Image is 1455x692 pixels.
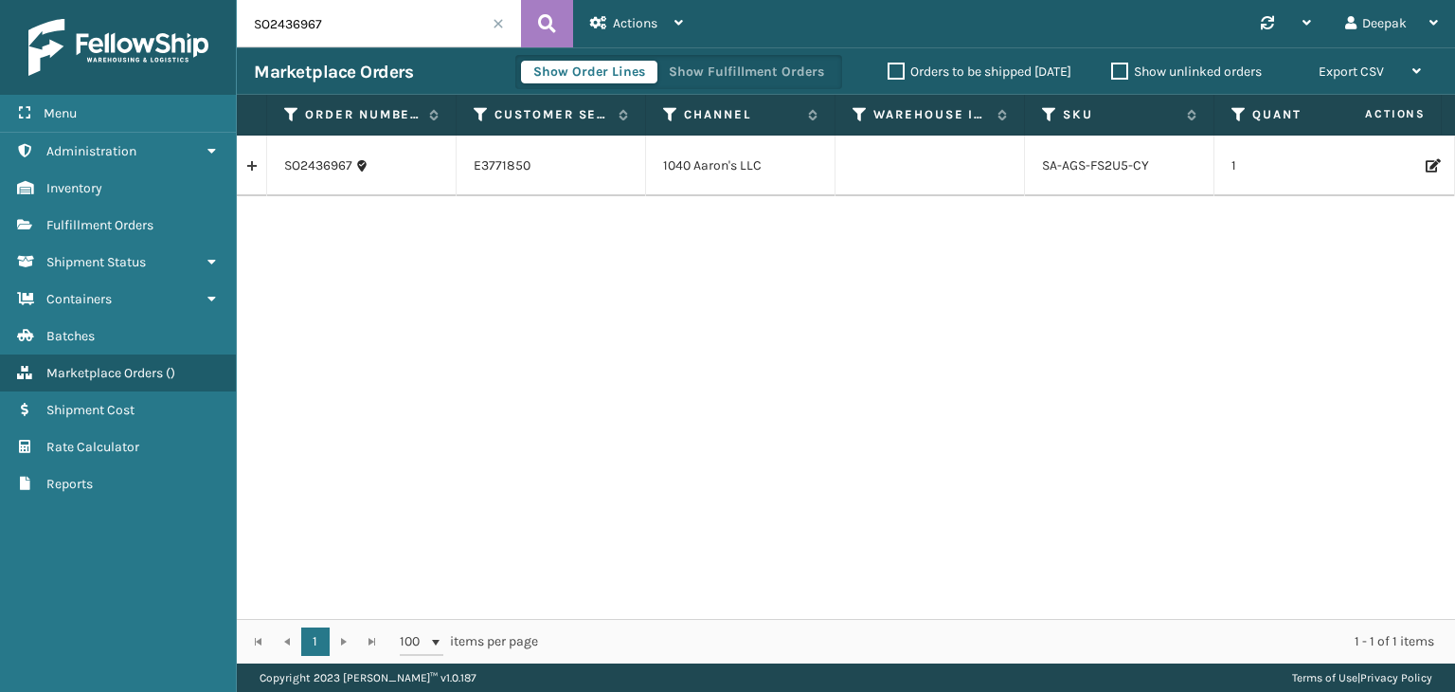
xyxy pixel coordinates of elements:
span: Export CSV [1319,64,1384,80]
span: Shipment Status [46,254,146,270]
img: logo [28,19,208,76]
p: Copyright 2023 [PERSON_NAME]™ v 1.0.187 [260,664,476,692]
a: SA-AGS-FS2U5-CY [1042,157,1149,173]
span: Inventory [46,180,102,196]
button: Show Fulfillment Orders [656,61,836,83]
label: Channel [684,106,799,123]
label: Order Number [305,106,420,123]
a: SO2436967 [284,156,352,175]
label: Orders to be shipped [DATE] [888,64,1071,80]
span: Containers [46,291,112,307]
span: Marketplace Orders [46,365,163,381]
label: Show unlinked orders [1111,64,1262,80]
label: Warehouse Information [873,106,988,123]
span: 100 [400,632,428,651]
a: Privacy Policy [1360,671,1432,684]
span: Rate Calculator [46,439,139,455]
label: Customer Service Order Number [494,106,609,123]
div: | [1292,664,1432,692]
td: 1040 Aaron's LLC [646,136,835,196]
span: Fulfillment Orders [46,217,153,233]
span: Administration [46,143,136,159]
span: Actions [613,15,657,31]
span: ( ) [166,365,175,381]
a: Terms of Use [1292,671,1357,684]
span: Batches [46,328,95,344]
td: E3771850 [457,136,646,196]
span: Actions [1305,99,1437,130]
div: 1 - 1 of 1 items [565,632,1434,651]
span: Menu [44,105,77,121]
button: Show Order Lines [521,61,657,83]
a: 1 [301,628,330,656]
td: 1 [1214,136,1404,196]
label: SKU [1063,106,1177,123]
span: Reports [46,476,93,492]
h3: Marketplace Orders [254,61,413,83]
span: Shipment Cost [46,402,135,418]
label: Quantity [1252,106,1367,123]
span: items per page [400,628,538,656]
i: Edit [1426,159,1437,173]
